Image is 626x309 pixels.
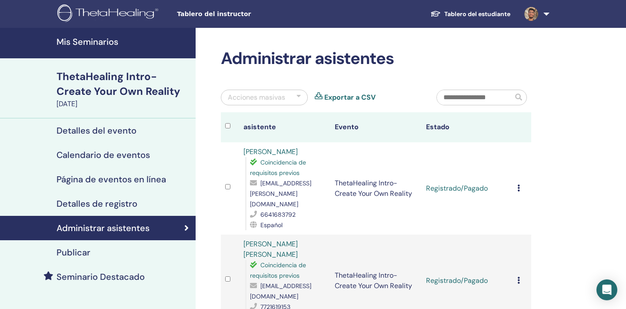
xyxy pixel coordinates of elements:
a: [PERSON_NAME] [PERSON_NAME] [243,239,298,259]
span: [EMAIL_ADDRESS][PERSON_NAME][DOMAIN_NAME] [250,179,311,208]
h4: Detalles de registro [57,198,137,209]
div: ThetaHealing Intro- Create Your Own Reality [57,69,190,99]
a: Exportar a CSV [324,92,376,103]
a: ThetaHealing Intro- Create Your Own Reality[DATE] [51,69,196,109]
h4: Detalles del evento [57,125,137,136]
h2: Administrar asistentes [221,49,531,69]
h4: Publicar [57,247,90,258]
span: 6641683792 [260,211,296,218]
img: logo.png [57,4,161,24]
span: Tablero del instructor [177,10,307,19]
h4: Calendario de eventos [57,150,150,160]
td: ThetaHealing Intro- Create Your Own Reality [330,142,422,235]
img: default.jpg [524,7,538,21]
h4: Página de eventos en línea [57,174,166,185]
span: [EMAIL_ADDRESS][DOMAIN_NAME] [250,282,311,300]
h4: Administrar asistentes [57,223,150,233]
h4: Mis Seminarios [57,37,190,47]
th: asistente [239,112,330,142]
div: Open Intercom Messenger [596,279,617,300]
th: Estado [422,112,513,142]
a: Tablero del estudiante [423,6,517,22]
img: graduation-cap-white.svg [430,10,441,17]
div: Acciones masivas [228,92,285,103]
div: [DATE] [57,99,190,109]
span: Español [260,221,283,229]
h4: Seminario Destacado [57,272,145,282]
th: Evento [330,112,422,142]
span: Coincidencia de requisitos previos [250,261,306,279]
span: Coincidencia de requisitos previos [250,158,306,177]
a: [PERSON_NAME] [243,147,298,156]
